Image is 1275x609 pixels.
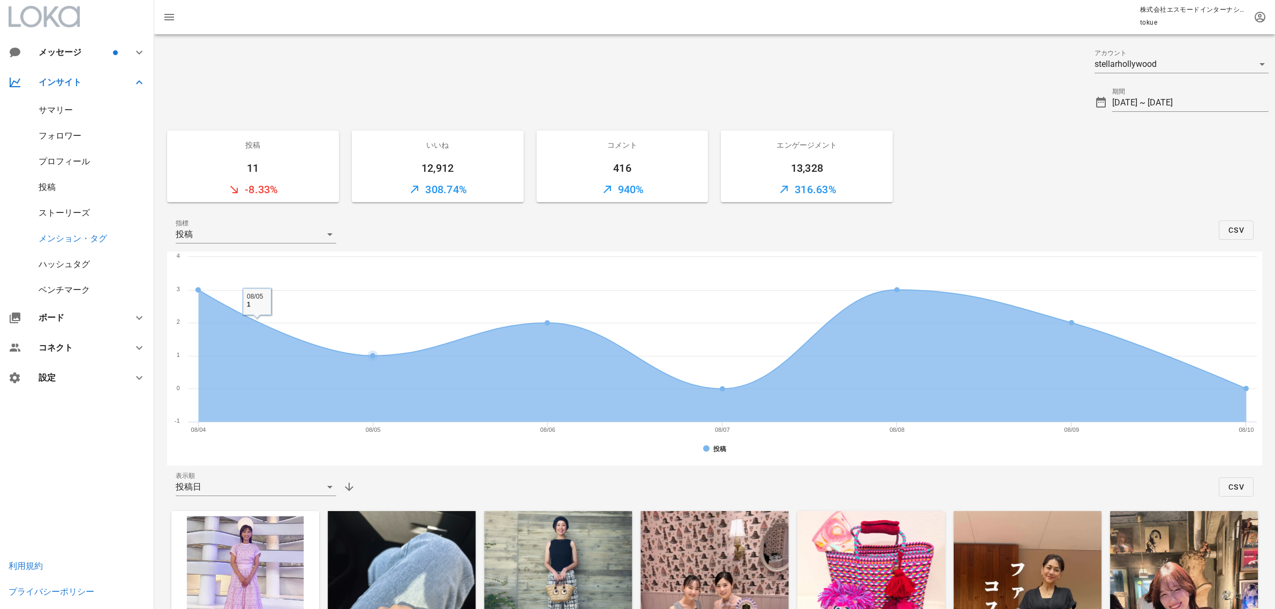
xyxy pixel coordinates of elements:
div: 投稿日 [176,482,201,492]
div: stellarhollywood [1095,59,1157,69]
a: ストーリーズ [39,208,90,218]
div: 投稿 [176,230,193,239]
div: メッセージ [39,47,111,57]
p: 株式会社エスモードインターナショナル [1140,4,1247,15]
div: 設定 [39,372,120,383]
div: エンゲージメント [721,131,893,159]
a: サマリー [39,105,73,115]
div: 416 [537,159,708,177]
text: 0 [177,385,180,391]
div: コメント [537,131,708,159]
button: CSV [1219,220,1254,240]
div: 13,328 [721,159,893,177]
a: 利用規約 [9,561,43,571]
a: ハッシュタグ [39,259,90,269]
div: ボード [39,313,120,323]
div: 表示順投稿日 [176,478,336,496]
div: 308.74% [352,177,524,202]
text: 4 [177,253,180,259]
span: バッジ [113,50,118,55]
text: 08/04 [191,427,206,433]
button: CSV [1219,477,1254,497]
div: インサイト [39,77,120,87]
tspan: 投稿 [713,445,727,453]
div: 指標投稿 [176,226,336,243]
div: コネクト [39,342,120,353]
div: 316.63% [721,177,893,202]
text: 3 [177,286,180,292]
div: 投稿 [167,131,339,159]
text: -1 [175,417,180,424]
span: CSV [1228,483,1244,491]
text: 1 [177,352,180,358]
p: tokue [1140,17,1247,28]
a: プロフィール [39,156,90,166]
div: 11 [167,159,339,177]
text: 08/07 [715,427,730,433]
text: 08/09 [1064,427,1079,433]
div: 12,912 [352,159,524,177]
a: メンション・タグ [39,233,107,243]
div: -8.33% [167,177,339,202]
div: 940% [537,177,708,202]
text: 08/10 [1239,427,1254,433]
div: いいね [352,131,524,159]
a: プライバシーポリシー [9,587,94,597]
text: 08/06 [540,427,555,433]
a: 投稿 [39,182,56,192]
text: 08/05 [366,427,381,433]
span: CSV [1228,226,1244,234]
a: フォロワー [39,131,81,141]
text: 2 [177,318,180,325]
div: アカウントstellarhollywood [1095,56,1269,73]
a: ベンチマーク [39,285,90,295]
text: 08/08 [889,427,904,433]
